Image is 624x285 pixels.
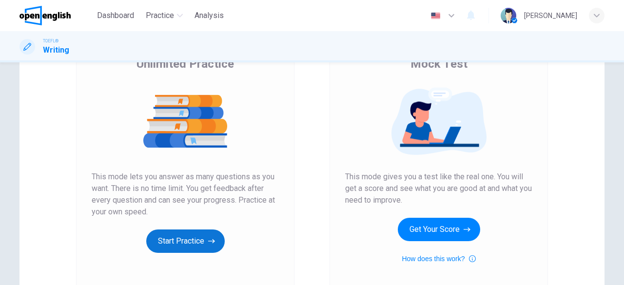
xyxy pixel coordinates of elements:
img: OpenEnglish logo [19,6,71,25]
span: Dashboard [97,10,134,21]
img: en [429,12,442,19]
button: Get Your Score [398,218,480,241]
button: Dashboard [93,7,138,24]
span: TOEFL® [43,38,58,44]
span: This mode gives you a test like the real one. You will get a score and see what you are good at a... [345,171,532,206]
span: Practice [146,10,174,21]
button: Analysis [191,7,228,24]
div: [PERSON_NAME] [524,10,577,21]
span: This mode lets you answer as many questions as you want. There is no time limit. You get feedback... [92,171,279,218]
span: Unlimited Practice [136,56,234,72]
button: How does this work? [402,253,475,265]
a: OpenEnglish logo [19,6,93,25]
button: Start Practice [146,229,225,253]
img: Profile picture [501,8,516,23]
span: Analysis [195,10,224,21]
h1: Writing [43,44,69,56]
span: Mock Test [410,56,468,72]
button: Practice [142,7,187,24]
